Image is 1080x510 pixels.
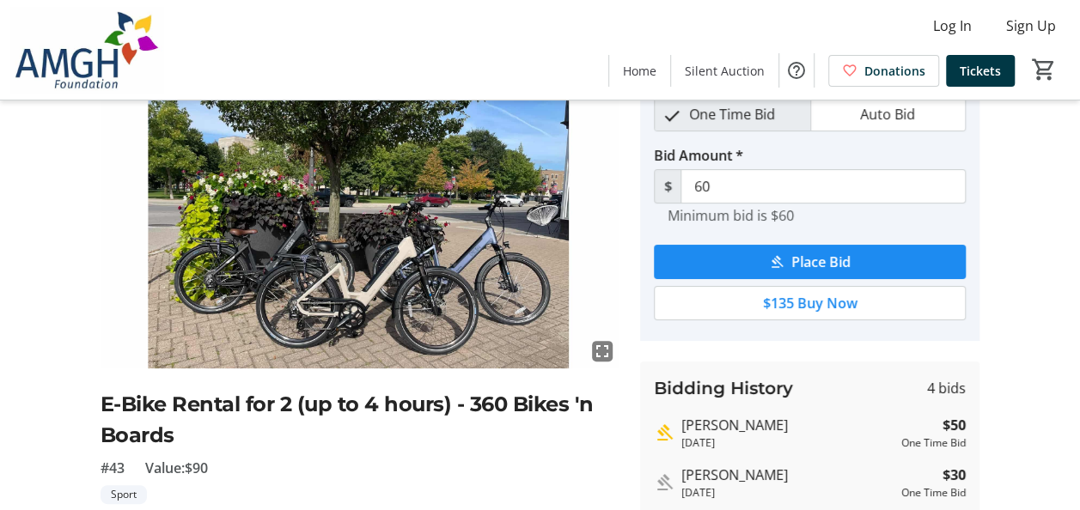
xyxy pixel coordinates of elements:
div: [DATE] [681,435,894,451]
img: Alexandra Marine & General Hospital Foundation's Logo [10,7,163,93]
tr-label-badge: Sport [101,485,147,504]
span: Donations [864,62,925,80]
span: Auto Bid [850,98,925,131]
a: Silent Auction [671,55,778,87]
div: [DATE] [681,485,894,501]
h2: E-Bike Rental for 2 (up to 4 hours) - 360 Bikes 'n Boards [101,389,620,451]
button: Place Bid [654,245,966,279]
div: [PERSON_NAME] [681,415,894,435]
tr-hint: Minimum bid is $60 [668,207,794,224]
button: Help [779,53,814,88]
span: $135 Buy Now [763,293,857,313]
button: Sign Up [992,12,1070,39]
mat-icon: fullscreen [592,341,613,361]
span: Place Bid [791,252,851,272]
img: Image [101,76,620,368]
span: One Time Bid [679,98,785,131]
a: Donations [828,55,939,87]
button: Log In [919,12,985,39]
label: Bid Amount * [654,145,743,166]
h3: Bidding History [654,375,793,401]
span: Log In [933,15,972,36]
span: 4 bids [927,378,966,398]
a: Home [609,55,670,87]
button: Cart [1028,54,1059,85]
span: Tickets [960,62,1001,80]
span: Sign Up [1006,15,1056,36]
strong: $50 [943,415,966,435]
mat-icon: Highest bid [654,422,674,443]
div: One Time Bid [901,435,966,451]
strong: $30 [943,464,966,485]
span: #43 [101,458,125,478]
a: Tickets [946,55,1015,87]
button: $135 Buy Now [654,286,966,320]
mat-icon: Outbid [654,472,674,493]
span: Home [623,62,656,80]
div: [PERSON_NAME] [681,464,894,485]
div: One Time Bid [901,485,966,501]
span: $ [654,169,681,203]
span: Value: $90 [145,458,208,478]
span: Silent Auction [685,62,765,80]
